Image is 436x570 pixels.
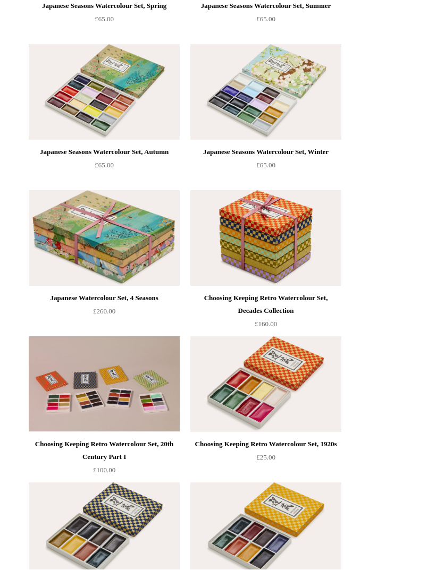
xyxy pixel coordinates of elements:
span: £65.00 [256,15,275,23]
div: Choosing Keeping Retro Watercolour Set, Decades Collection [193,292,339,318]
img: Japanese Seasons Watercolour Set, Autumn [29,45,180,140]
span: £65.00 [95,15,114,23]
a: Japanese Seasons Watercolour Set, Autumn Japanese Seasons Watercolour Set, Autumn [29,45,180,140]
div: Choosing Keeping Retro Watercolour Set, 20th Century Part I [31,438,177,464]
img: Choosing Keeping Retro Watercolour Set, 1920s [190,337,341,432]
span: £100.00 [93,466,115,474]
div: Japanese Watercolour Set, 4 Seasons [31,292,177,305]
div: Japanese Seasons Watercolour Set, Winter [193,146,339,159]
span: £160.00 [255,320,277,328]
img: Japanese Watercolour Set, 4 Seasons [29,191,180,286]
a: Japanese Seasons Watercolour Set, Winter £65.00 [190,146,341,190]
a: Choosing Keeping Retro Watercolour Set, Decades Collection £160.00 [190,292,341,336]
a: Japanese Seasons Watercolour Set, Winter Japanese Seasons Watercolour Set, Winter [190,45,341,140]
span: £260.00 [93,308,115,316]
a: Japanese Seasons Watercolour Set, Autumn £65.00 [29,146,180,190]
img: Choosing Keeping Retro Watercolour Set, Decades Collection [190,191,341,286]
a: Choosing Keeping Retro Watercolour Set, 20th Century Part I Choosing Keeping Retro Watercolour Se... [29,337,180,432]
span: £65.00 [95,161,114,169]
span: £65.00 [256,161,275,169]
a: Choosing Keeping Retro Watercolour Set, 1920s Choosing Keeping Retro Watercolour Set, 1920s [190,337,341,432]
img: Japanese Seasons Watercolour Set, Winter [190,45,341,140]
span: £25.00 [256,454,275,462]
a: Choosing Keeping Retro Watercolour Set, Decades Collection Choosing Keeping Retro Watercolour Set... [190,191,341,286]
a: Choosing Keeping Retro Watercolour Set, 20th Century Part I £100.00 [29,438,180,482]
a: Japanese Watercolour Set, 4 Seasons Japanese Watercolour Set, 4 Seasons [29,191,180,286]
div: Choosing Keeping Retro Watercolour Set, 1920s [193,438,339,451]
img: Choosing Keeping Retro Watercolour Set, 20th Century Part I [29,337,180,432]
a: Japanese Watercolour Set, 4 Seasons £260.00 [29,292,180,336]
a: Choosing Keeping Retro Watercolour Set, 1920s £25.00 [190,438,341,482]
div: Japanese Seasons Watercolour Set, Autumn [31,146,177,159]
